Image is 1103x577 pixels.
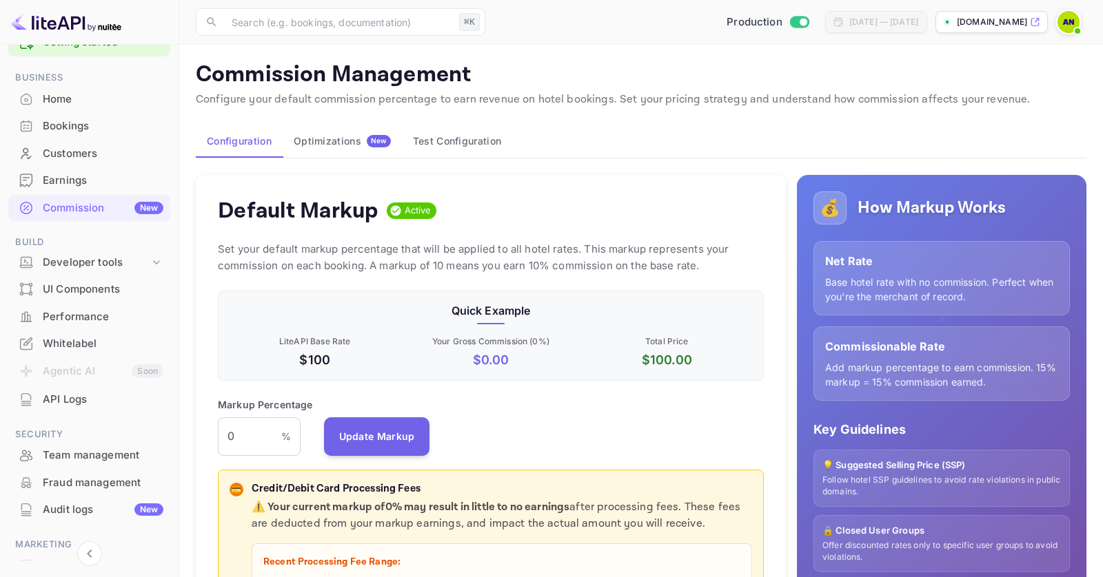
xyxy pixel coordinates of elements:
div: Whitelabel [8,331,170,357]
div: Audit logsNew [8,496,170,523]
div: Bookings [43,118,163,134]
p: Total Price [582,335,752,348]
p: 🔒 Closed User Groups [822,524,1061,538]
div: Optimizations [294,135,391,147]
p: LiteAPI Base Rate [230,335,400,348]
span: Security [8,427,170,442]
p: 💰 [820,196,840,220]
div: Promo codes [43,558,163,574]
span: New [367,136,391,145]
span: Production [727,14,782,30]
a: CommissionNew [8,195,170,220]
button: Configuration [196,125,283,158]
a: API Logs [8,386,170,412]
p: Configure your default commission percentage to earn revenue on hotel bookings. Set your pricing ... [196,92,1086,108]
a: Bookings [8,113,170,138]
span: Business [8,70,170,85]
p: % [281,429,291,443]
p: Your Gross Commission ( 0 %) [405,335,576,348]
p: [DOMAIN_NAME] [957,16,1027,28]
div: Fraud management [43,475,163,491]
p: Set your default markup percentage that will be applied to all hotel rates. This markup represent... [218,241,764,274]
h4: Default Markup [218,197,378,224]
a: UI Components [8,276,170,302]
button: Collapse navigation [77,541,102,566]
p: Base hotel rate with no commission. Perfect when you're the merchant of record. [825,275,1058,304]
p: 💳 [231,483,241,496]
p: Quick Example [230,302,752,319]
div: UI Components [8,276,170,303]
p: Add markup percentage to earn commission. 15% markup = 15% commission earned. [825,360,1058,389]
div: Developer tools [8,251,170,275]
div: Commission [43,200,163,216]
p: Key Guidelines [813,420,1070,439]
div: Performance [43,309,163,325]
div: Performance [8,304,170,331]
div: Developer tools [43,255,150,271]
p: Offer discounted rates only to specific user groups to avoid violations. [822,540,1061,563]
a: Earnings [8,167,170,193]
div: Switch to Sandbox mode [721,14,814,30]
p: $ 100.00 [582,350,752,369]
p: Credit/Debit Card Processing Fees [252,481,752,497]
p: Follow hotel SSP guidelines to avoid rate violations in public domains. [822,474,1061,498]
div: Customers [43,146,163,162]
div: Bookings [8,113,170,140]
a: Team management [8,442,170,468]
div: Whitelabel [43,336,163,352]
p: after processing fees. These fees are deducted from your markup earnings, and impact the actual a... [252,499,752,532]
img: LiteAPI logo [11,11,121,33]
p: Commission Management [196,61,1086,89]
img: Abdelrahman Nasef [1058,11,1080,33]
div: New [134,503,163,516]
div: UI Components [43,282,163,297]
div: API Logs [8,386,170,413]
span: Build [8,235,170,250]
p: Net Rate [825,253,1058,269]
span: Active [399,204,437,218]
a: Whitelabel [8,331,170,356]
input: 0 [218,417,281,456]
a: Customers [8,140,170,166]
p: 💡 Suggested Selling Price (SSP) [822,459,1061,472]
div: New [134,202,163,214]
div: Team management [8,442,170,469]
div: API Logs [43,392,163,408]
div: CommissionNew [8,195,170,222]
a: Home [8,86,170,112]
div: Audit logs [43,502,163,518]
p: $ 0.00 [405,350,576,369]
div: Earnings [8,167,170,194]
p: Commissionable Rate [825,338,1058,355]
div: Fraud management [8,470,170,496]
input: Search (e.g. bookings, documentation) [223,8,454,36]
div: Team management [43,448,163,463]
a: Performance [8,304,170,329]
h5: How Markup Works [858,197,1006,219]
p: $100 [230,350,400,369]
div: Home [43,92,163,107]
a: Audit logsNew [8,496,170,522]
p: Markup Percentage [218,397,313,412]
button: Test Configuration [402,125,512,158]
a: Fraud management [8,470,170,495]
span: Marketing [8,537,170,552]
div: [DATE] — [DATE] [849,16,918,28]
strong: ⚠️ Your current markup of 0 % may result in little to no earnings [252,500,569,514]
div: Earnings [43,173,163,189]
div: Home [8,86,170,113]
button: Update Markup [324,417,430,456]
div: Customers [8,140,170,167]
p: Recent Processing Fee Range: [263,555,740,569]
div: ⌘K [459,13,480,31]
